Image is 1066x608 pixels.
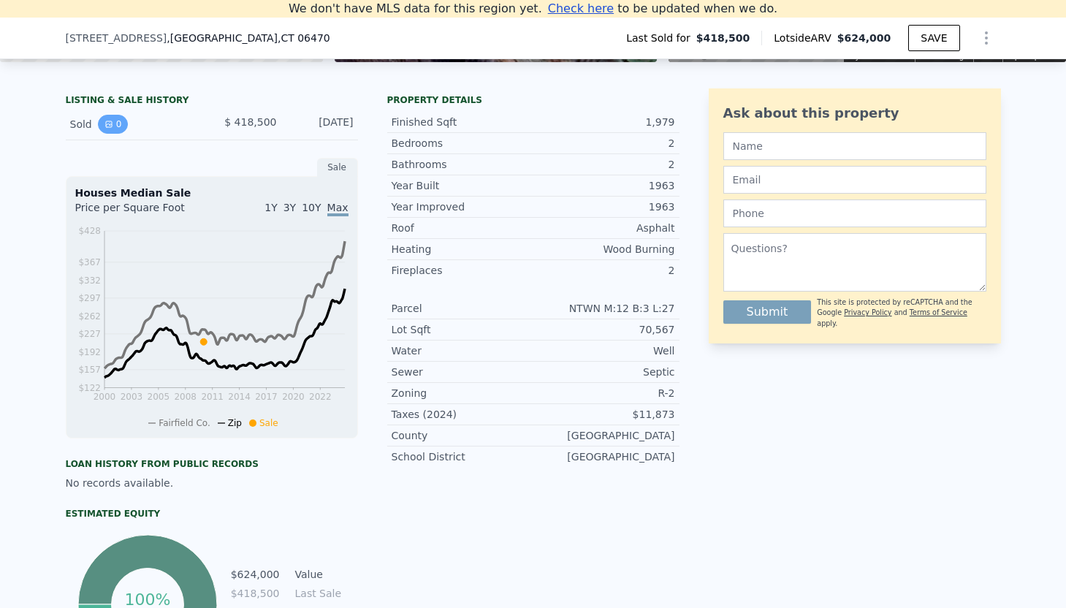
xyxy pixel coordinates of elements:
div: 1,979 [533,115,675,129]
tspan: 2022 [309,392,332,402]
span: [STREET_ADDRESS] [66,31,167,45]
button: Submit [723,300,812,324]
div: Water [392,343,533,358]
span: $418,500 [696,31,750,45]
div: Roof [392,221,533,235]
input: Name [723,132,986,160]
tspan: 2005 [147,392,170,402]
tspan: $192 [78,347,101,357]
td: Last Sale [292,585,358,601]
span: Lotside ARV [774,31,837,45]
tspan: $157 [78,365,101,375]
span: 10Y [302,202,321,213]
div: Sewer [392,365,533,379]
tspan: $122 [78,383,101,393]
div: $11,873 [533,407,675,422]
button: Show Options [972,23,1001,53]
div: 2 [533,157,675,172]
div: Bedrooms [392,136,533,151]
tspan: 2020 [282,392,305,402]
div: Houses Median Sale [75,186,349,200]
button: View historical data [98,115,129,134]
input: Email [723,166,986,194]
div: [GEOGRAPHIC_DATA] [533,449,675,464]
div: Wood Burning [533,242,675,256]
tspan: 2000 [93,392,115,402]
tspan: 2008 [174,392,197,402]
div: Parcel [392,301,533,316]
input: Phone [723,199,986,227]
div: Lot Sqft [392,322,533,337]
span: Sale [259,418,278,428]
tspan: 2017 [255,392,278,402]
a: Terms of Service [910,308,967,316]
div: No records available. [66,476,358,490]
div: Well [533,343,675,358]
div: Sold [70,115,200,134]
td: Value [292,566,358,582]
div: [GEOGRAPHIC_DATA] [533,428,675,443]
span: Check here [548,1,614,15]
div: 1963 [533,178,675,193]
div: County [392,428,533,443]
div: Finished Sqft [392,115,533,129]
div: Ask about this property [723,103,986,123]
div: Taxes (2024) [392,407,533,422]
div: This site is protected by reCAPTCHA and the Google and apply. [817,297,986,329]
div: Fireplaces [392,263,533,278]
tspan: $227 [78,329,101,339]
div: 1963 [533,199,675,214]
div: [DATE] [289,115,354,134]
div: Bathrooms [392,157,533,172]
span: Fairfield Co. [159,418,210,428]
div: Sale [317,158,358,177]
span: 3Y [283,202,296,213]
td: $418,500 [230,585,281,601]
tspan: $262 [78,311,101,322]
tspan: $428 [78,226,101,236]
div: School District [392,449,533,464]
div: Year Improved [392,199,533,214]
tspan: 2014 [228,392,251,402]
span: $ 418,500 [224,116,276,128]
span: Zip [228,418,242,428]
tspan: $367 [78,257,101,267]
span: 1Y [264,202,277,213]
a: Privacy Policy [844,308,891,316]
div: 2 [533,263,675,278]
span: Last Sold for [626,31,696,45]
div: R-2 [533,386,675,400]
span: $624,000 [837,32,891,44]
td: $624,000 [230,566,281,582]
span: , [GEOGRAPHIC_DATA] [167,31,330,45]
div: Estimated Equity [66,508,358,520]
div: Zoning [392,386,533,400]
div: LISTING & SALE HISTORY [66,94,358,109]
div: Loan history from public records [66,458,358,470]
div: NTWN M:12 B:3 L:27 [533,301,675,316]
tspan: $332 [78,275,101,286]
div: 2 [533,136,675,151]
tspan: $297 [78,293,101,303]
div: Price per Square Foot [75,200,212,224]
div: Septic [533,365,675,379]
tspan: 2011 [201,392,224,402]
span: Max [327,202,349,216]
div: 70,567 [533,322,675,337]
span: , CT 06470 [278,32,330,44]
div: Heating [392,242,533,256]
button: SAVE [908,25,959,51]
div: Year Built [392,178,533,193]
tspan: 2003 [120,392,142,402]
div: Asphalt [533,221,675,235]
div: Property details [387,94,679,106]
